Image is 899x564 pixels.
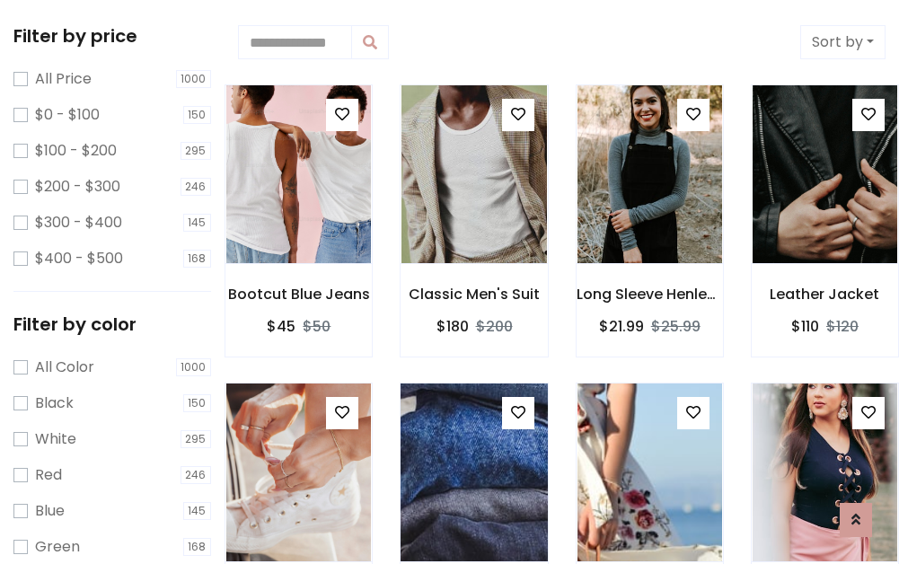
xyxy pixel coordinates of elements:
span: 145 [183,214,212,232]
button: Sort by [800,25,886,59]
h6: $110 [791,318,819,335]
span: 295 [181,142,212,160]
label: White [35,428,76,450]
h6: $45 [267,318,295,335]
label: Blue [35,500,65,522]
label: $400 - $500 [35,248,123,269]
label: Black [35,392,74,414]
label: $0 - $100 [35,104,100,126]
label: All Price [35,68,92,90]
span: 168 [183,538,212,556]
label: $100 - $200 [35,140,117,162]
label: $200 - $300 [35,176,120,198]
h5: Filter by price [13,25,211,47]
span: 1000 [176,70,212,88]
label: Green [35,536,80,558]
span: 246 [181,178,212,196]
del: $50 [303,316,331,337]
h6: Long Sleeve Henley T-Shirt [577,286,723,303]
label: Red [35,464,62,486]
span: 145 [183,502,212,520]
span: 246 [181,466,212,484]
span: 168 [183,250,212,268]
del: $120 [826,316,859,337]
span: 150 [183,394,212,412]
h6: $21.99 [599,318,644,335]
h5: Filter by color [13,313,211,335]
h6: Bootcut Blue Jeans [225,286,372,303]
span: 150 [183,106,212,124]
label: $300 - $400 [35,212,122,234]
h6: Classic Men's Suit [401,286,547,303]
h6: Leather Jacket [752,286,898,303]
del: $200 [476,316,513,337]
del: $25.99 [651,316,701,337]
span: 295 [181,430,212,448]
label: All Color [35,357,94,378]
span: 1000 [176,358,212,376]
h6: $180 [436,318,469,335]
